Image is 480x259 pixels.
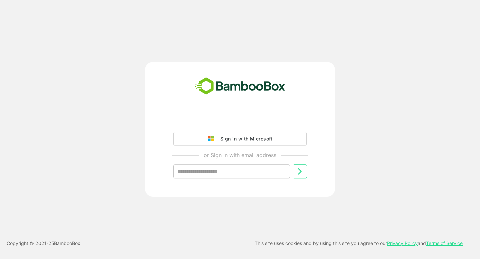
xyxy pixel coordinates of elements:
[255,239,463,247] p: This site uses cookies and by using this site you agree to our and
[7,239,80,247] p: Copyright © 2021- 25 BambooBox
[173,132,307,146] button: Sign in with Microsoft
[191,75,289,97] img: bamboobox
[387,240,418,246] a: Privacy Policy
[426,240,463,246] a: Terms of Service
[217,134,272,143] div: Sign in with Microsoft
[204,151,276,159] p: or Sign in with email address
[208,136,217,142] img: google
